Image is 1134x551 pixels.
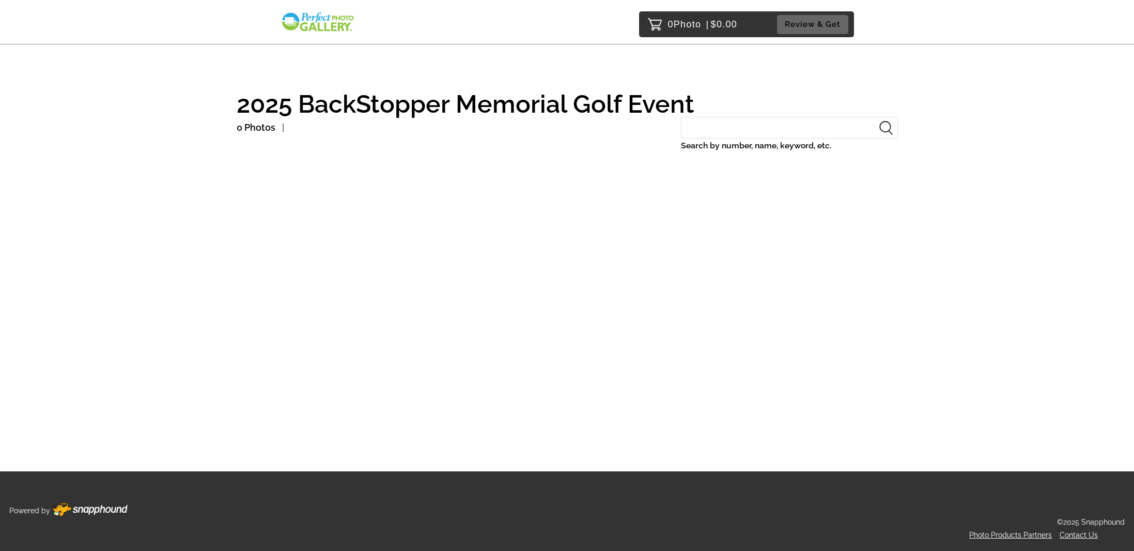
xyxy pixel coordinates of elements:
[706,19,709,29] span: |
[681,139,898,153] label: Search by number, name, keyword, etc.
[674,16,702,33] span: Photo
[668,16,738,33] p: 0 $0.00
[237,91,898,117] h1: 2025 BackStopper Memorial Golf Event
[53,503,128,516] img: Footer
[281,11,355,33] img: Snapphound Logo
[9,504,50,517] p: Powered by
[1057,516,1125,529] p: ©2025 Snapphound
[969,531,1052,539] a: Photo Products Partners
[1060,531,1098,539] a: Contact Us
[237,119,275,136] p: 0 Photos
[777,15,851,34] a: Review & Get
[777,15,848,34] button: Review & Get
